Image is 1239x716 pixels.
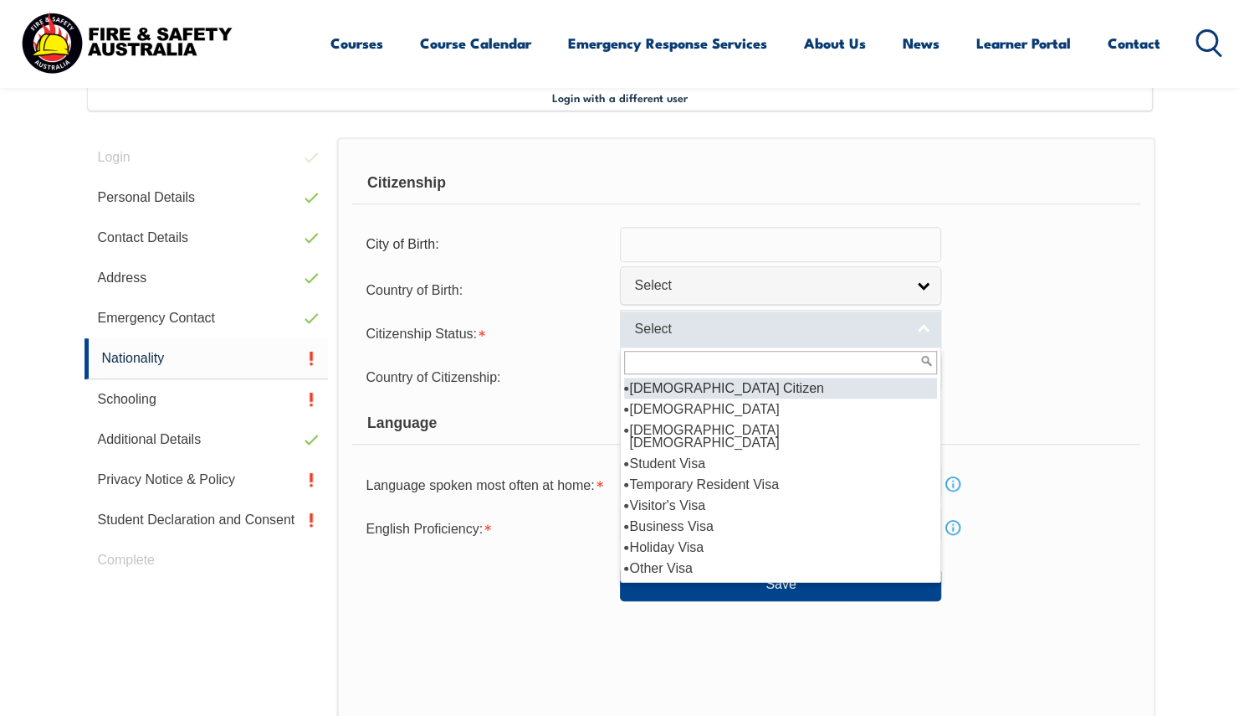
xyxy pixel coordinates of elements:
[634,321,905,338] span: Select
[1108,21,1160,65] a: Contact
[352,511,620,544] div: English Proficiency is required.
[552,90,688,104] span: Login with a different user
[420,21,531,65] a: Course Calendar
[366,283,463,297] span: Country of Birth:
[84,298,329,338] a: Emergency Contact
[903,21,939,65] a: News
[84,379,329,420] a: Schooling
[624,495,937,516] li: Visitor's Visa
[352,162,1139,204] div: Citizenship
[624,537,937,558] li: Holiday Visa
[84,338,329,379] a: Nationality
[624,516,937,537] li: Business Visa
[366,370,500,384] span: Country of Citizenship:
[624,558,937,579] li: Other Visa
[624,453,937,474] li: Student Visa
[352,403,1139,445] div: Language
[620,568,941,601] button: Save
[941,472,965,496] a: Info
[804,21,866,65] a: About Us
[352,316,620,349] div: Citizenship Status is required.
[84,218,329,258] a: Contact Details
[84,460,329,500] a: Privacy Notice & Policy
[352,229,620,260] div: City of Birth:
[330,21,383,65] a: Courses
[624,474,937,495] li: Temporary Resident Visa
[84,258,329,298] a: Address
[366,327,477,341] span: Citizenship Status:
[624,420,937,453] li: [DEMOGRAPHIC_DATA] [DEMOGRAPHIC_DATA]
[976,21,1071,65] a: Learner Portal
[366,522,483,536] span: English Proficiency:
[84,178,329,218] a: Personal Details
[84,500,329,540] a: Student Declaration and Consent
[352,467,620,501] div: Language spoken most often at home is required.
[84,420,329,460] a: Additional Details
[624,399,937,420] li: [DEMOGRAPHIC_DATA]
[568,21,767,65] a: Emergency Response Services
[941,516,965,539] a: Info
[366,478,594,492] span: Language spoken most often at home:
[634,277,905,295] span: Select
[624,378,937,399] li: [DEMOGRAPHIC_DATA] Citizen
